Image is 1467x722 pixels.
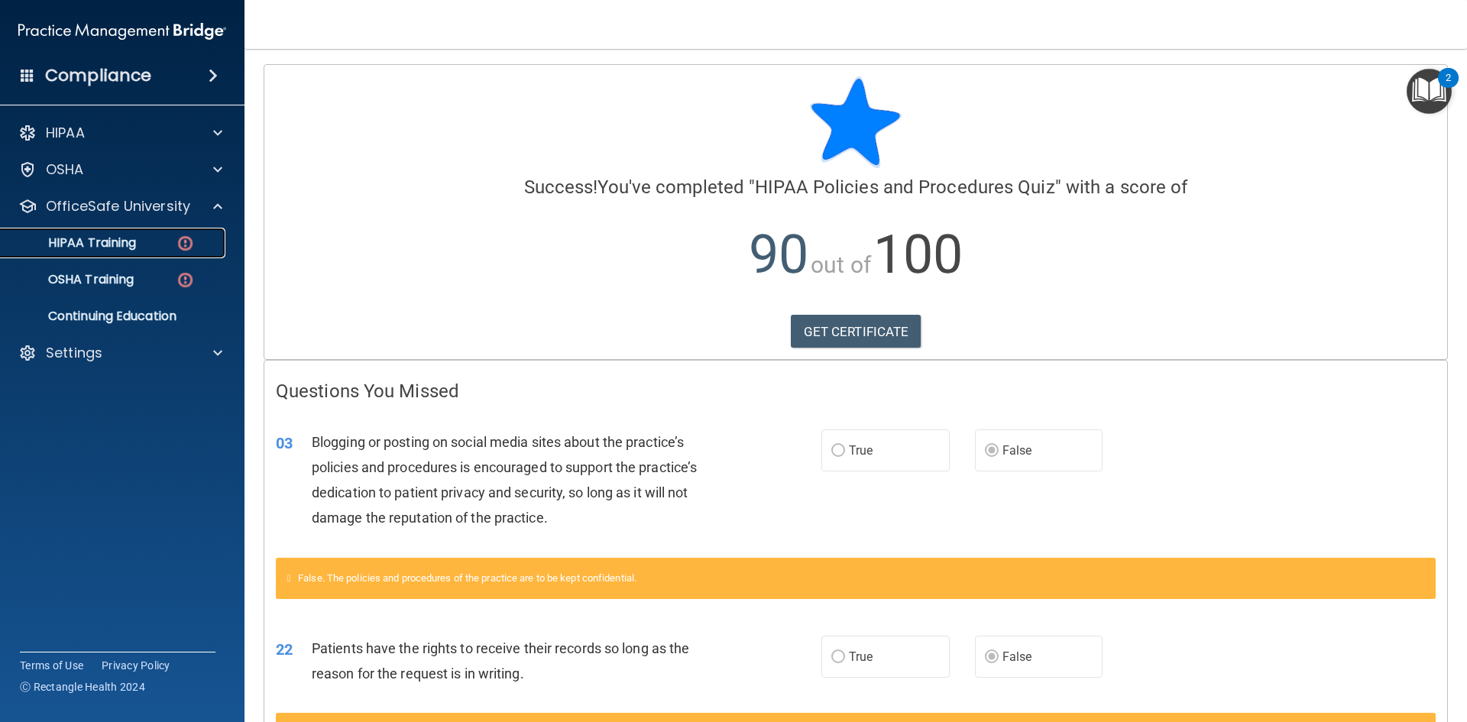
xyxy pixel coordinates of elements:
p: OSHA [46,160,84,179]
input: True [831,652,845,663]
p: HIPAA Training [10,235,136,251]
input: True [831,445,845,457]
a: Settings [18,344,222,362]
p: Settings [46,344,102,362]
span: out of [811,251,871,278]
iframe: Drift Widget Chat Controller [1391,617,1449,675]
img: danger-circle.6113f641.png [176,234,195,253]
h4: You've completed " " with a score of [276,177,1436,197]
span: True [849,443,873,458]
p: OfficeSafe University [46,197,190,215]
input: False [985,652,999,663]
img: danger-circle.6113f641.png [176,270,195,290]
p: HIPAA [46,124,85,142]
img: blue-star-rounded.9d042014.png [810,76,902,168]
span: 100 [873,223,963,286]
span: 03 [276,434,293,452]
span: 90 [749,223,808,286]
span: Blogging or posting on social media sites about the practice’s policies and procedures is encoura... [312,434,697,526]
button: Open Resource Center, 2 new notifications [1407,69,1452,114]
span: HIPAA Policies and Procedures Quiz [755,176,1054,198]
span: 22 [276,640,293,659]
input: False [985,445,999,457]
a: Terms of Use [20,658,83,673]
span: True [849,649,873,664]
a: OSHA [18,160,222,179]
div: 2 [1446,78,1451,98]
a: Privacy Policy [102,658,170,673]
img: PMB logo [18,16,226,47]
a: HIPAA [18,124,222,142]
a: GET CERTIFICATE [791,315,921,348]
span: False [1002,649,1032,664]
span: False [1002,443,1032,458]
a: OfficeSafe University [18,197,222,215]
span: False. The policies and procedures of the practice are to be kept confidential. [298,572,636,584]
span: Patients have the rights to receive their records so long as the reason for the request is in wri... [312,640,689,682]
span: Ⓒ Rectangle Health 2024 [20,679,145,694]
h4: Questions You Missed [276,381,1436,401]
h4: Compliance [45,65,151,86]
p: Continuing Education [10,309,219,324]
p: OSHA Training [10,272,134,287]
span: Success! [524,176,598,198]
